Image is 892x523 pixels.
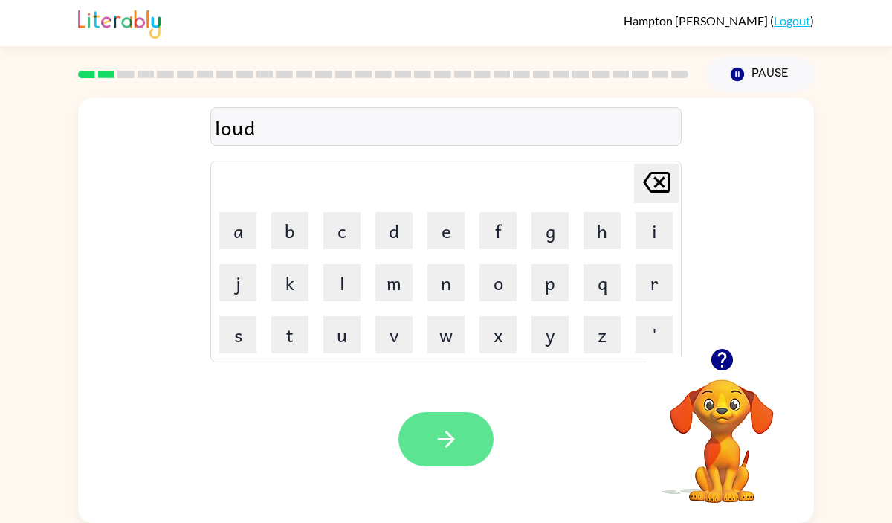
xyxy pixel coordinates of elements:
[647,356,796,505] video: Your browser must support playing .mp4 files to use Literably. Please try using another browser.
[706,57,814,92] button: Pause
[375,264,413,301] button: m
[323,264,361,301] button: l
[271,212,308,249] button: b
[531,264,569,301] button: p
[636,264,673,301] button: r
[584,212,621,249] button: h
[271,316,308,353] button: t
[427,316,465,353] button: w
[479,316,517,353] button: x
[219,316,256,353] button: s
[624,13,814,28] div: ( )
[219,212,256,249] button: a
[215,112,677,143] div: loud
[375,212,413,249] button: d
[636,212,673,249] button: i
[531,316,569,353] button: y
[271,264,308,301] button: k
[584,264,621,301] button: q
[531,212,569,249] button: g
[636,316,673,353] button: '
[479,212,517,249] button: f
[427,212,465,249] button: e
[774,13,810,28] a: Logout
[427,264,465,301] button: n
[219,264,256,301] button: j
[78,6,161,39] img: Literably
[323,316,361,353] button: u
[375,316,413,353] button: v
[323,212,361,249] button: c
[624,13,770,28] span: Hampton [PERSON_NAME]
[479,264,517,301] button: o
[584,316,621,353] button: z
